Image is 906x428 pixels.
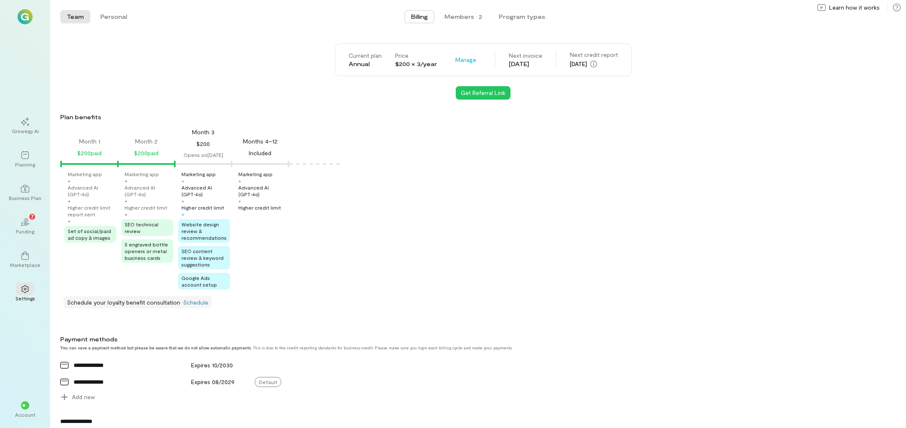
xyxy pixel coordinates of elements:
[191,378,235,385] span: Expires 08/2029
[456,86,510,100] button: Get Referral Link
[60,345,818,350] div: This is due to the credit reporting standards for business credit. Please make sure you login eac...
[570,59,618,69] div: [DATE]
[192,128,214,136] div: Month 3
[238,184,287,197] div: Advanced AI (GPT‑4o)
[10,278,40,308] a: Settings
[184,151,223,158] div: Opens on [DATE]
[15,411,36,418] div: Account
[10,178,40,208] a: Business Plan
[68,184,116,197] div: Advanced AI (GPT‑4o)
[444,13,482,21] div: Members · 2
[31,213,34,220] span: 7
[181,248,224,267] span: SEO content review & keyword suggestions
[68,177,71,184] div: +
[125,211,128,218] div: +
[68,197,71,204] div: +
[349,60,382,68] div: Annual
[438,10,489,23] button: Members · 2
[255,377,281,387] span: Default
[125,221,158,234] span: SEO technical review
[492,10,552,23] button: Program types
[10,111,40,141] a: Growegy AI
[183,299,208,306] a: Schedule
[125,197,128,204] div: +
[181,171,216,177] div: Marketing app
[181,184,230,197] div: Advanced AI (GPT‑4o)
[238,177,241,184] div: +
[404,10,434,23] button: Billing
[238,204,281,211] div: Higher credit limit
[15,161,35,168] div: Planning
[10,144,40,174] a: Planning
[60,113,903,121] div: Plan benefits
[94,10,134,23] button: Personal
[450,53,481,67] button: Manage
[77,148,102,158] div: $200 paid
[125,171,159,177] div: Marketing app
[181,197,184,204] div: +
[12,128,39,134] div: Growegy AI
[79,137,100,146] div: Month 1
[60,345,252,350] strong: You can save a payment method but please be aware that we do not allow automatic payments.
[395,60,437,68] div: $200 × 3/year
[60,335,818,343] div: Payment methods
[60,10,90,23] button: Team
[68,171,102,177] div: Marketing app
[135,137,158,146] div: Month 2
[125,204,167,211] div: Higher credit limit
[72,393,95,401] span: Add new
[10,245,40,275] a: Marketplace
[67,299,183,306] span: Schedule your loyalty benefit consultation ·
[10,211,40,241] a: Funding
[238,197,241,204] div: +
[68,204,116,218] div: Higher credit limit report sent
[134,148,158,158] div: $200 paid
[68,218,71,224] div: +
[15,295,35,302] div: Settings
[181,211,184,218] div: +
[411,13,428,21] span: Billing
[181,275,217,287] span: Google Ads account setup
[238,171,273,177] div: Marketing app
[10,261,41,268] div: Marketplace
[509,51,542,60] div: Next invoice
[509,60,542,68] div: [DATE]
[829,3,880,12] span: Learn how it works
[249,148,271,158] div: Included
[395,51,437,60] div: Price
[181,221,227,241] span: Website design review & recommendations
[191,361,233,369] span: Expires 10/2030
[125,177,128,184] div: +
[181,177,184,184] div: +
[125,184,173,197] div: Advanced AI (GPT‑4o)
[349,51,382,60] div: Current plan
[243,137,278,146] div: Months 4–12
[9,195,41,201] div: Business Plan
[570,51,618,59] div: Next credit report
[16,228,34,235] div: Funding
[68,228,111,241] span: Set of social/paid ad copy & images
[197,139,210,149] div: $200
[125,241,168,261] span: 5 engraved bottle openers or metal business cards
[181,204,224,211] div: Higher credit limit
[455,56,476,64] span: Manage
